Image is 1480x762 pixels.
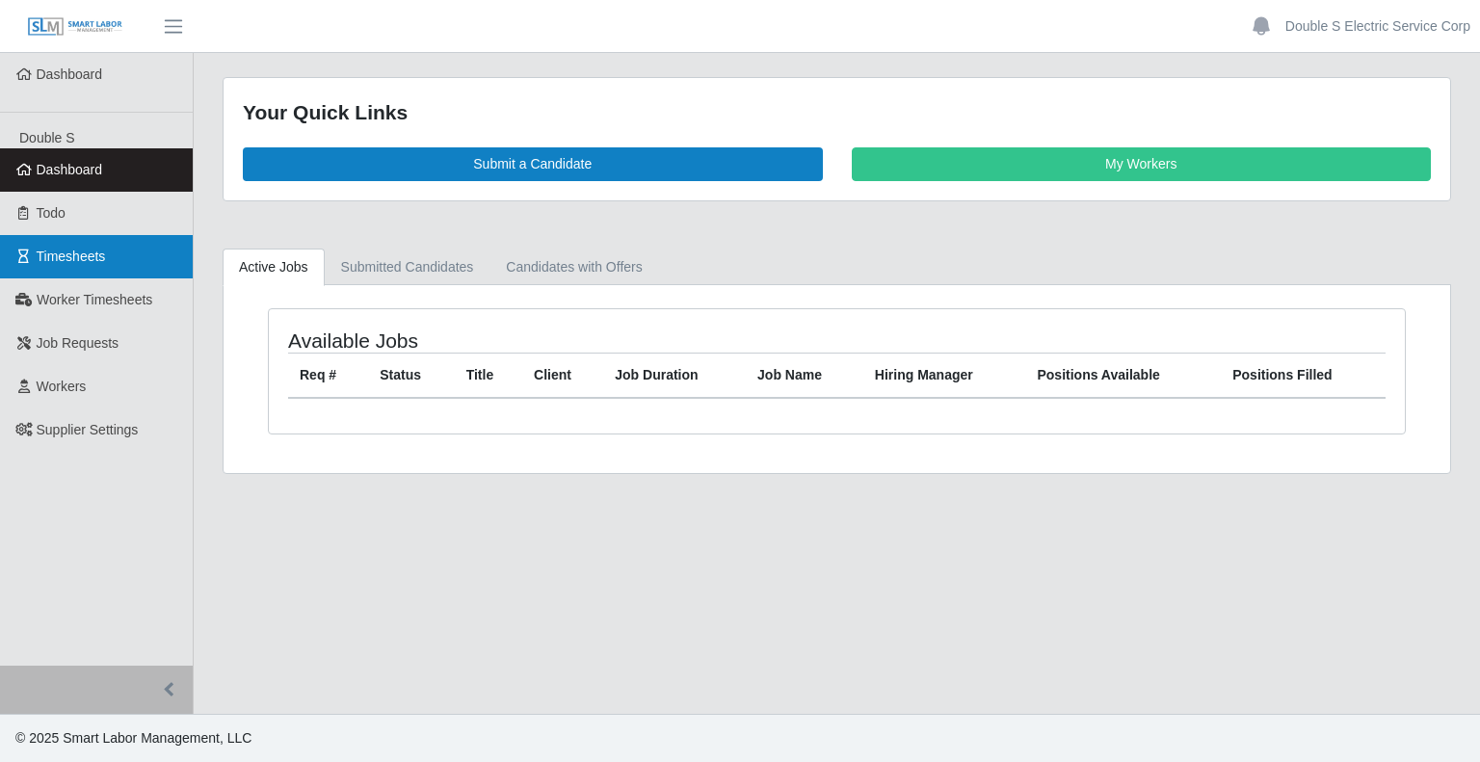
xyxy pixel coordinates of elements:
img: SLM Logo [27,16,123,38]
a: Submit a Candidate [243,147,823,181]
th: Job Duration [603,353,746,398]
span: © 2025 Smart Labor Management, LLC [15,730,251,746]
h4: Available Jobs [288,328,728,353]
span: Worker Timesheets [37,292,152,307]
div: Your Quick Links [243,97,1431,128]
th: Job Name [746,353,863,398]
span: Supplier Settings [37,422,139,437]
span: Dashboard [37,162,103,177]
span: Dashboard [37,66,103,82]
span: Todo [37,205,66,221]
th: Positions Available [1025,353,1221,398]
th: Title [455,353,522,398]
a: Active Jobs [223,249,325,286]
th: Req # [288,353,368,398]
a: Submitted Candidates [325,249,490,286]
span: Double S [19,130,75,145]
th: Hiring Manager [863,353,1026,398]
a: My Workers [852,147,1432,181]
th: Status [368,353,454,398]
span: Job Requests [37,335,119,351]
span: Workers [37,379,87,394]
a: Double S Electric Service Corp [1285,16,1470,37]
span: Timesheets [37,249,106,264]
a: Candidates with Offers [489,249,658,286]
th: Positions Filled [1221,353,1386,398]
th: Client [522,353,603,398]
